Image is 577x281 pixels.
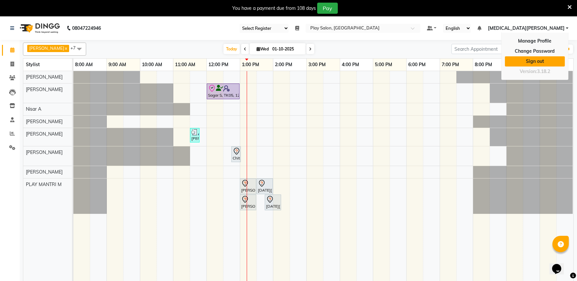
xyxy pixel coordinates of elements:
a: x [64,46,67,51]
span: [PERSON_NAME] [26,74,63,80]
div: [PERSON_NAME], TK02, 11:30 AM-11:45 AM, Threading-Eye Brow Shaping [191,129,199,141]
span: Wed [255,47,270,51]
input: Search Appointment [452,44,509,54]
a: 5:00 PM [373,60,394,69]
span: [PERSON_NAME] [29,46,64,51]
a: 9:00 AM [107,60,128,69]
div: [PERSON_NAME], TK01, 01:00 PM-01:30 PM, Hair Cut [DEMOGRAPHIC_DATA] (Head Stylist) [240,196,256,209]
a: 7:00 PM [440,60,461,69]
div: [PERSON_NAME], TK01, 01:00 PM-01:30 PM, FUSIO-DOSE PLUS RITUAL- 30 MIN [240,179,256,193]
span: [MEDICAL_DATA][PERSON_NAME] [488,25,565,32]
a: Manage Profile [505,36,565,46]
span: [PERSON_NAME] [26,169,63,175]
div: Version:3.18.2 [505,67,565,76]
button: Pay [317,3,338,14]
a: 3:00 PM [307,60,327,69]
a: Sign out [505,56,565,66]
div: Sagar S, TK05, 12:00 PM-01:00 PM, Hair Cut Men (Senior stylist) [207,84,239,98]
a: 10:00 AM [140,60,164,69]
a: 1:00 PM [240,60,261,69]
span: PLAY MANTRI M [26,181,62,187]
iframe: chat widget [549,255,570,274]
span: Today [223,44,240,54]
span: [PERSON_NAME] [26,86,63,92]
span: Nisar A [26,106,41,112]
a: 4:00 PM [340,60,361,69]
img: logo [17,19,62,37]
input: 2025-10-01 [270,44,303,54]
div: [DATE][PERSON_NAME], TK03, 01:30 PM-02:00 PM, INOA Root Touch-Up Medium [257,179,272,193]
a: 11:00 AM [173,60,197,69]
span: [PERSON_NAME] [26,119,63,124]
a: 8:00 PM [473,60,494,69]
a: 6:00 PM [407,60,427,69]
span: Stylist [26,62,40,67]
span: [PERSON_NAME] [26,131,63,137]
span: +7 [70,45,81,50]
a: 12:00 PM [207,60,230,69]
b: 08047224946 [72,19,101,37]
span: [PERSON_NAME] [26,149,63,155]
a: 8:00 AM [73,60,94,69]
div: You have a payment due from 108 days [232,5,316,12]
a: 2:00 PM [273,60,294,69]
a: Change Password [505,46,565,56]
div: [DATE][PERSON_NAME], TK03, 01:45 PM-02:15 PM, Brightening Wax FA, [GEOGRAPHIC_DATA] [265,196,280,209]
div: Chitra C, TK04, 12:45 PM-01:00 PM, Threading-Eye Brow Shaping [232,147,240,161]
